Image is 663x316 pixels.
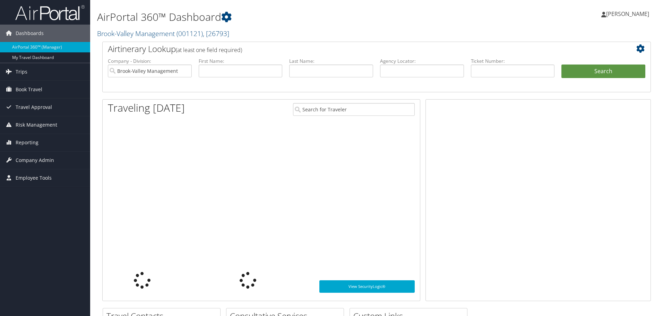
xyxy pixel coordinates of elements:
[203,29,229,38] span: , [ 26793 ]
[293,103,415,116] input: Search for Traveler
[97,10,470,24] h1: AirPortal 360™ Dashboard
[108,43,600,55] h2: Airtinerary Lookup
[16,99,52,116] span: Travel Approval
[16,169,52,187] span: Employee Tools
[380,58,464,65] label: Agency Locator:
[108,101,185,115] h1: Traveling [DATE]
[319,280,415,293] a: View SecurityLogic®
[15,5,85,21] img: airportal-logo.png
[16,63,27,80] span: Trips
[289,58,373,65] label: Last Name:
[176,29,203,38] span: ( 001121 )
[108,58,192,65] label: Company - Division:
[16,152,54,169] span: Company Admin
[16,25,44,42] span: Dashboards
[97,29,229,38] a: Brook-Valley Management
[606,10,649,18] span: [PERSON_NAME]
[176,46,242,54] span: (at least one field required)
[601,3,656,24] a: [PERSON_NAME]
[16,116,57,134] span: Risk Management
[561,65,645,78] button: Search
[16,81,42,98] span: Book Travel
[199,58,283,65] label: First Name:
[471,58,555,65] label: Ticket Number:
[16,134,38,151] span: Reporting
